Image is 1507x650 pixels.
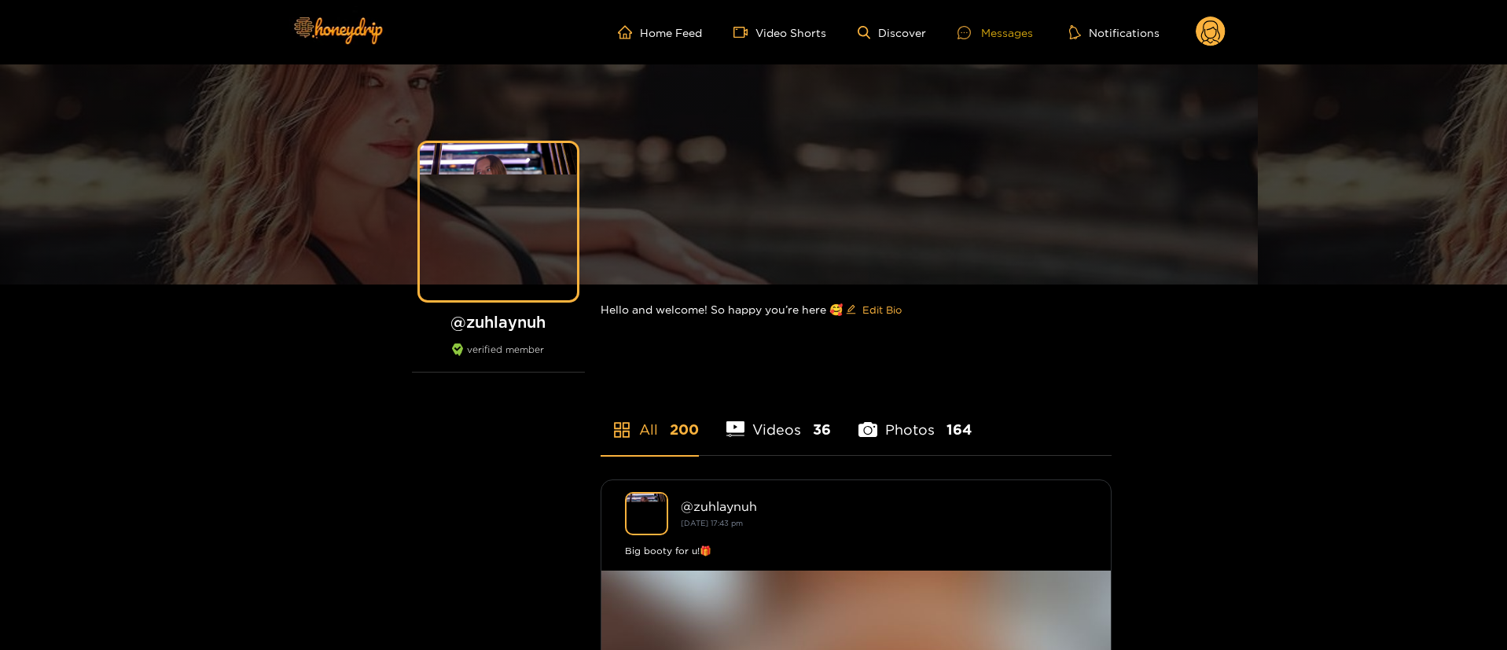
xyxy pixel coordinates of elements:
[862,302,902,318] span: Edit Bio
[846,304,856,316] span: edit
[843,297,905,322] button: editEdit Bio
[946,420,972,439] span: 164
[726,384,832,455] li: Videos
[670,420,699,439] span: 200
[858,384,972,455] li: Photos
[612,420,631,439] span: appstore
[858,26,926,39] a: Discover
[733,25,826,39] a: Video Shorts
[1064,24,1164,40] button: Notifications
[625,492,668,535] img: zuhlaynuh
[601,285,1112,335] div: Hello and welcome! So happy you’re here 🥰
[733,25,755,39] span: video-camera
[412,312,585,332] h1: @ zuhlaynuh
[412,343,585,373] div: verified member
[625,543,1087,559] div: Big booty for u!🎁
[601,384,699,455] li: All
[618,25,640,39] span: home
[957,24,1033,42] div: Messages
[813,420,831,439] span: 36
[618,25,702,39] a: Home Feed
[681,499,1087,513] div: @ zuhlaynuh
[681,519,743,527] small: [DATE] 17:43 pm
